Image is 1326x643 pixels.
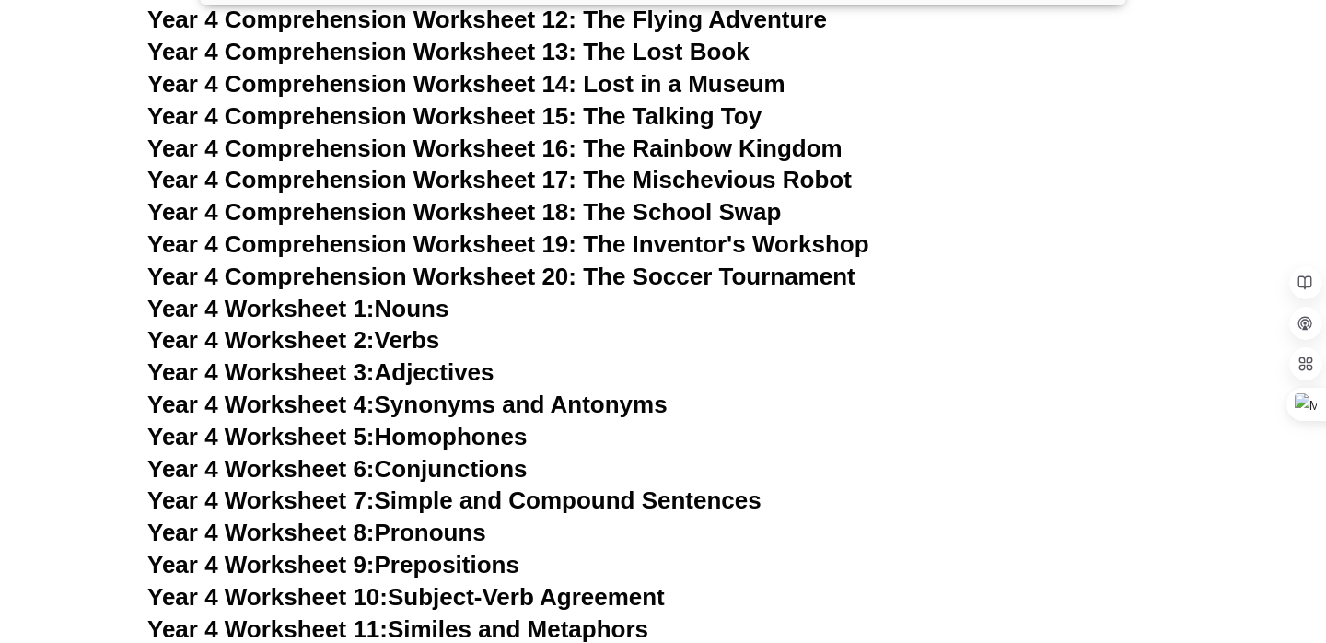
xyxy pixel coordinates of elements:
a: Year 4 Worksheet 6:Conjunctions [147,455,528,483]
a: Year 4 Comprehension Worksheet 18: The School Swap [147,198,781,226]
iframe: Chat Widget [1010,435,1326,643]
span: Year 4 Worksheet 5: [147,423,375,450]
a: Year 4 Comprehension Worksheet 13: The Lost Book [147,38,750,65]
a: Year 4 Worksheet 11:Similes and Metaphors [147,615,648,643]
span: Year 4 Worksheet 10: [147,583,388,611]
a: Year 4 Comprehension Worksheet 12: The Flying Adventure [147,6,827,33]
a: Year 4 Comprehension Worksheet 15: The Talking Toy [147,102,762,130]
a: Year 4 Worksheet 8:Pronouns [147,519,486,546]
a: Year 4 Comprehension Worksheet 16: The Rainbow Kingdom [147,134,843,162]
span: Year 4 Worksheet 6: [147,455,375,483]
span: Year 4 Worksheet 11: [147,615,388,643]
a: Year 4 Worksheet 10:Subject-Verb Agreement [147,583,665,611]
a: Year 4 Worksheet 1:Nouns [147,295,448,322]
a: Year 4 Worksheet 2:Verbs [147,326,439,354]
span: Year 4 Worksheet 9: [147,551,375,579]
a: Year 4 Worksheet 7:Simple and Compound Sentences [147,486,762,514]
span: Year 4 Worksheet 8: [147,519,375,546]
a: Year 4 Comprehension Worksheet 19: The Inventor's Workshop [147,230,869,258]
span: Year 4 Worksheet 3: [147,358,375,386]
span: Year 4 Worksheet 4: [147,391,375,418]
a: Year 4 Comprehension Worksheet 20: The Soccer Tournament [147,263,855,290]
a: Year 4 Worksheet 9:Prepositions [147,551,519,579]
span: Year 4 Worksheet 2: [147,326,375,354]
a: Year 4 Worksheet 5:Homophones [147,423,528,450]
a: Year 4 Comprehension Worksheet 14: Lost in a Museum [147,70,785,98]
a: Year 4 Comprehension Worksheet 17: The Mischevious Robot [147,166,852,193]
span: Year 4 Worksheet 1: [147,295,375,322]
span: Year 4 Worksheet 7: [147,486,375,514]
a: Year 4 Worksheet 3:Adjectives [147,358,494,386]
a: Year 4 Worksheet 4:Synonyms and Antonyms [147,391,668,418]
